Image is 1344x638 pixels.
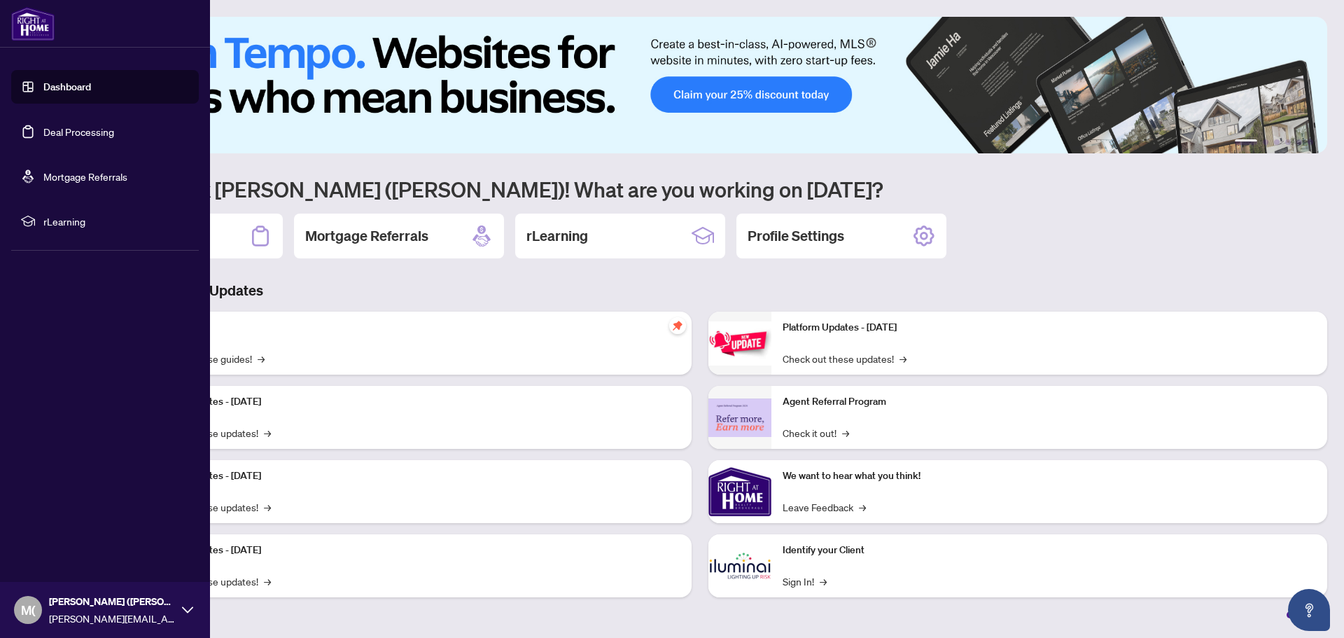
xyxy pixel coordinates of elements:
p: Self-Help [147,320,680,335]
button: 1 [1235,139,1257,145]
img: logo [11,7,55,41]
p: Agent Referral Program [783,394,1316,410]
a: Leave Feedback→ [783,499,866,515]
p: Platform Updates - [DATE] [147,469,680,484]
span: [PERSON_NAME][EMAIL_ADDRESS][DOMAIN_NAME] [49,611,175,626]
img: Identify your Client [708,534,771,597]
span: → [264,425,271,441]
span: → [264,499,271,515]
span: rLearning [43,214,189,229]
h3: Brokerage & Industry Updates [73,281,1327,300]
span: → [899,351,906,366]
p: Identify your Client [783,543,1316,558]
img: Platform Updates - June 23, 2025 [708,321,771,366]
span: → [264,574,271,589]
span: pushpin [669,317,686,334]
a: Check it out!→ [783,425,849,441]
button: Open asap [1288,589,1330,631]
h2: Mortgage Referrals [305,226,428,246]
a: Sign In!→ [783,574,827,589]
button: 4 [1285,139,1291,145]
button: 2 [1263,139,1268,145]
p: Platform Updates - [DATE] [147,394,680,410]
h2: rLearning [526,226,588,246]
span: → [842,425,849,441]
a: Mortgage Referrals [43,170,127,183]
span: [PERSON_NAME] ([PERSON_NAME] [49,594,175,609]
a: Dashboard [43,81,91,93]
span: → [859,499,866,515]
a: Check out these updates!→ [783,351,906,366]
button: 6 [1308,139,1313,145]
img: Slide 0 [73,17,1327,153]
a: Deal Processing [43,125,114,138]
img: We want to hear what you think! [708,460,771,523]
button: 3 [1274,139,1280,145]
button: 5 [1296,139,1302,145]
img: Agent Referral Program [708,398,771,437]
span: → [820,574,827,589]
span: M( [21,600,36,620]
span: → [258,351,265,366]
p: Platform Updates - [DATE] [147,543,680,558]
h1: Welcome back [PERSON_NAME] ([PERSON_NAME])! What are you working on [DATE]? [73,176,1327,202]
h2: Profile Settings [748,226,844,246]
p: We want to hear what you think! [783,469,1316,484]
p: Platform Updates - [DATE] [783,320,1316,335]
